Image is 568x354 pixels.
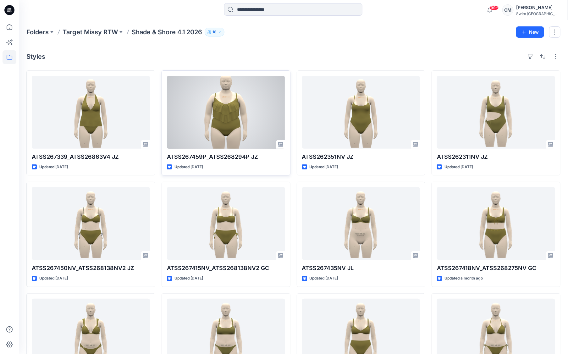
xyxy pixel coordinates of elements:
[167,76,285,149] a: ATSS267459P_ATSS268294P JZ
[167,152,285,161] p: ATSS267459P_ATSS268294P JZ
[516,11,560,16] div: Swim [GEOGRAPHIC_DATA]
[212,29,217,36] p: 18
[32,152,150,161] p: ATSS267339_ATSS26863V4 JZ
[39,275,68,282] p: Updated [DATE]
[174,275,203,282] p: Updated [DATE]
[310,275,338,282] p: Updated [DATE]
[444,275,483,282] p: Updated a month ago
[167,264,285,273] p: ATSS267415NV_ATSS268138NV2 GC
[302,152,420,161] p: ATSS262351NV JZ
[302,264,420,273] p: ATSS267435NV JL
[32,76,150,149] a: ATSS267339_ATSS26863V4 JZ
[516,26,544,38] button: New
[437,264,555,273] p: ATSS267418NV_ATSS268275NV GC
[302,187,420,260] a: ATSS267435NV JL
[167,187,285,260] a: ATSS267415NV_ATSS268138NV2 GC
[302,76,420,149] a: ATSS262351NV JZ
[437,76,555,149] a: ATSS262311NV JZ
[489,5,499,10] span: 99+
[32,187,150,260] a: ATSS267450NV_ATSS268138NV2 JZ
[132,28,202,36] p: Shade & Shore 4.1 2026
[39,164,68,170] p: Updated [DATE]
[32,264,150,273] p: ATSS267450NV_ATSS268138NV2 JZ
[310,164,338,170] p: Updated [DATE]
[205,28,224,36] button: 18
[174,164,203,170] p: Updated [DATE]
[437,187,555,260] a: ATSS267418NV_ATSS268275NV GC
[63,28,118,36] a: Target Missy RTW
[516,4,560,11] div: [PERSON_NAME]
[26,28,49,36] a: Folders
[26,53,45,60] h4: Styles
[437,152,555,161] p: ATSS262311NV JZ
[444,164,473,170] p: Updated [DATE]
[502,4,514,16] div: CM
